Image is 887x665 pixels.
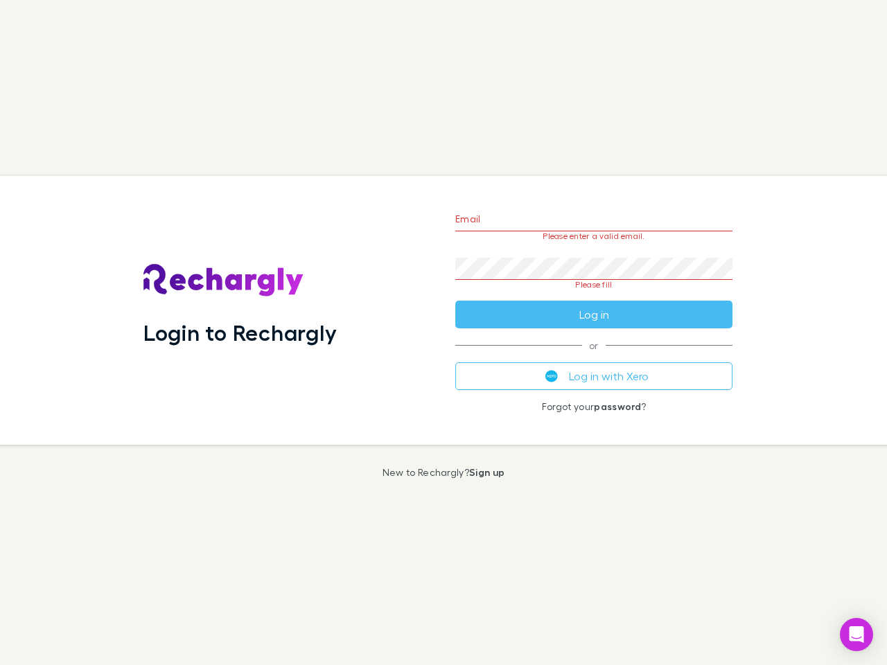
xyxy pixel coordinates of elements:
button: Log in with Xero [455,362,732,390]
span: or [455,345,732,346]
h1: Login to Rechargly [143,319,337,346]
p: Forgot your ? [455,401,732,412]
img: Rechargly's Logo [143,264,304,297]
p: New to Rechargly? [383,467,505,478]
img: Xero's logo [545,370,558,382]
a: Sign up [469,466,504,478]
a: password [594,400,641,412]
button: Log in [455,301,732,328]
p: Please fill [455,280,732,290]
div: Open Intercom Messenger [840,618,873,651]
p: Please enter a valid email. [455,231,732,241]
